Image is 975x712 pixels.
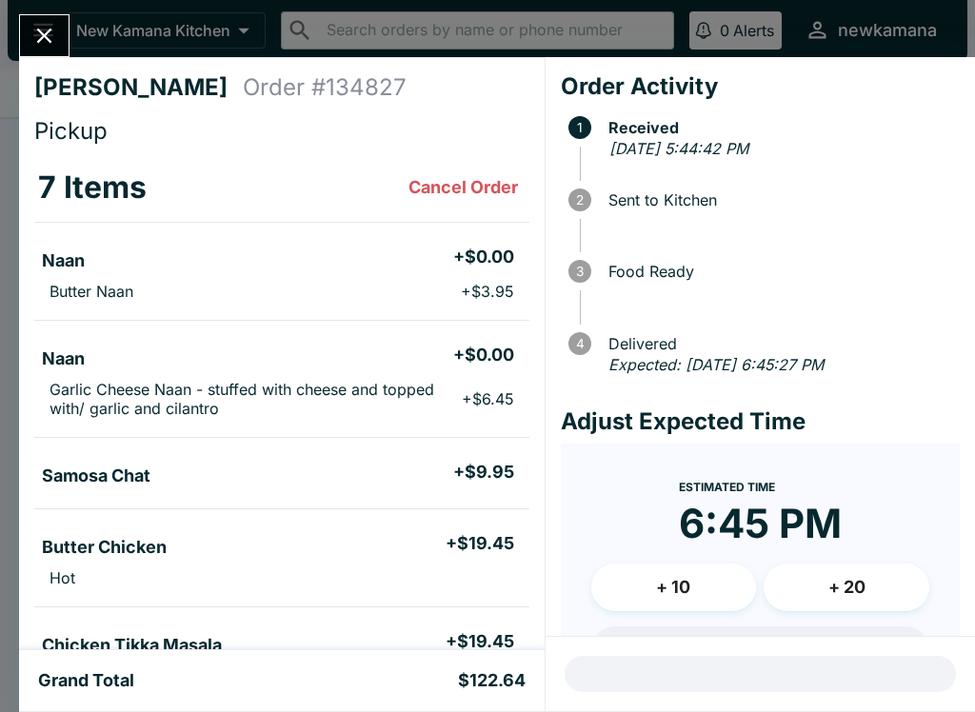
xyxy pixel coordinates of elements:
[42,465,150,487] h5: Samosa Chat
[20,15,69,56] button: Close
[561,407,960,436] h4: Adjust Expected Time
[446,532,514,555] h5: + $19.45
[38,168,147,207] h3: 7 Items
[50,568,75,587] p: Hot
[34,73,243,102] h4: [PERSON_NAME]
[575,336,584,351] text: 4
[679,499,842,548] time: 6:45 PM
[243,73,407,102] h4: Order # 134827
[446,630,514,653] h5: + $19.45
[50,282,133,301] p: Butter Naan
[599,191,960,208] span: Sent to Kitchen
[599,119,960,136] span: Received
[599,335,960,352] span: Delivered
[591,564,757,611] button: + 10
[34,117,108,145] span: Pickup
[42,536,167,559] h5: Butter Chicken
[453,344,514,366] h5: + $0.00
[599,263,960,280] span: Food Ready
[401,168,526,207] button: Cancel Order
[42,634,222,657] h5: Chicken Tikka Masala
[453,461,514,484] h5: + $9.95
[561,72,960,101] h4: Order Activity
[577,120,583,135] text: 1
[50,380,462,418] p: Garlic Cheese Naan - stuffed with cheese and topped with/ garlic and cilantro
[453,246,514,268] h5: + $0.00
[42,249,85,272] h5: Naan
[38,669,134,692] h5: Grand Total
[576,264,584,279] text: 3
[42,347,85,370] h5: Naan
[461,282,514,301] p: + $3.95
[458,669,526,692] h5: $122.64
[764,564,929,611] button: + 20
[679,480,775,494] span: Estimated Time
[608,355,824,374] em: Expected: [DATE] 6:45:27 PM
[609,139,748,158] em: [DATE] 5:44:42 PM
[576,192,584,208] text: 2
[462,389,514,408] p: + $6.45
